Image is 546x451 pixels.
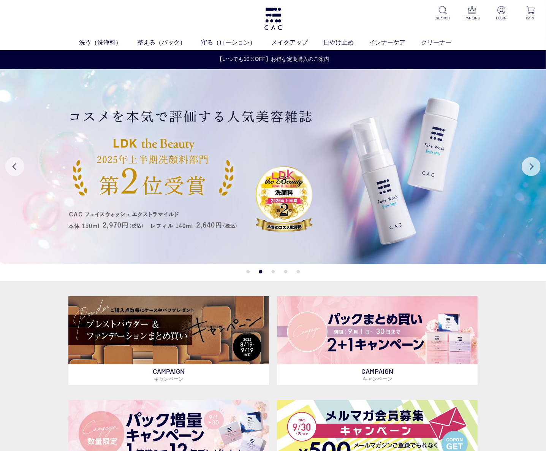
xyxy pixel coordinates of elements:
button: 3 of 5 [271,270,275,273]
p: CAMPAIGN [68,364,269,385]
a: クリーナー [421,38,467,47]
img: パックキャンペーン2+1 [277,296,478,364]
a: CART [521,6,540,21]
a: 【いつでも10％OFF】お得な定期購入のご案内 [0,55,546,63]
a: 日やけ止め [323,38,369,47]
img: logo [263,8,283,30]
a: 洗う（洗浄料） [79,38,137,47]
p: SEARCH [434,15,452,21]
button: 1 of 5 [246,270,250,273]
button: 4 of 5 [284,270,287,273]
span: キャンペーン [154,376,184,382]
p: CART [521,15,540,21]
p: RANKING [463,15,481,21]
a: 整える（パック） [137,38,201,47]
a: SEARCH [434,6,452,21]
button: Previous [5,157,24,176]
a: RANKING [463,6,481,21]
img: ベースメイクキャンペーン [68,296,269,364]
p: CAMPAIGN [277,364,478,385]
a: パックキャンペーン2+1 パックキャンペーン2+1 CAMPAIGNキャンペーン [277,296,478,385]
a: ベースメイクキャンペーン ベースメイクキャンペーン CAMPAIGNキャンペーン [68,296,269,385]
a: LOGIN [492,6,511,21]
button: 5 of 5 [296,270,300,273]
a: 守る（ローション） [201,38,272,47]
button: Next [522,157,541,176]
button: 2 of 5 [259,270,262,273]
a: インナーケア [369,38,421,47]
span: キャンペーン [362,376,392,382]
a: メイクアップ [271,38,323,47]
p: LOGIN [492,15,511,21]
